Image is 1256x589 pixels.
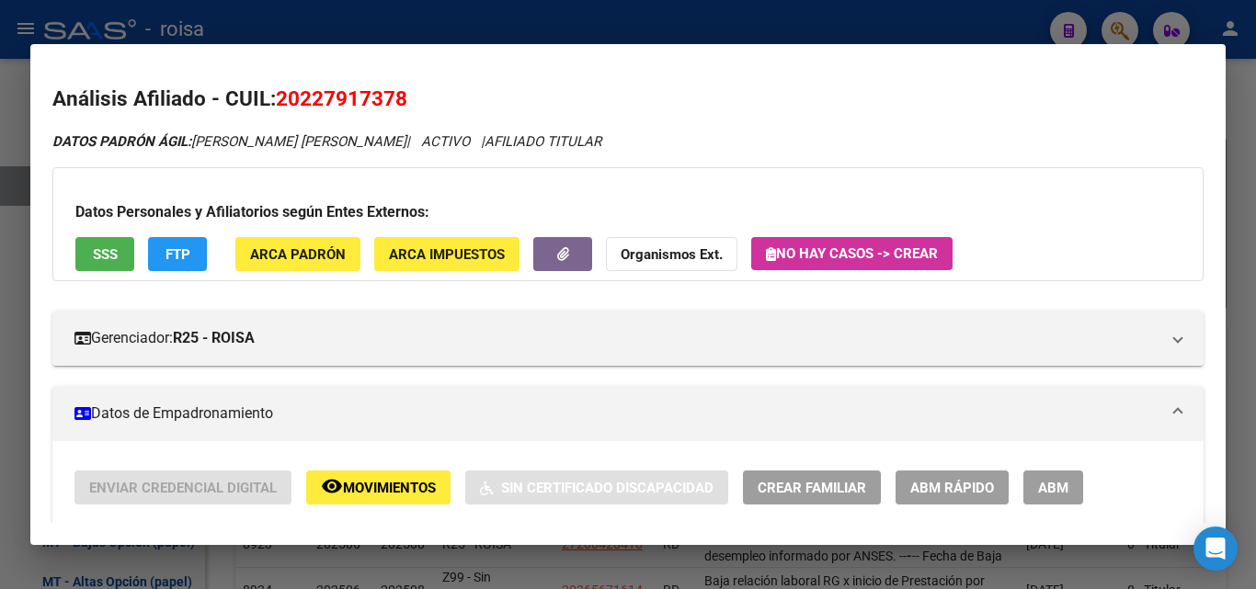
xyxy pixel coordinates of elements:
[758,480,866,496] span: Crear Familiar
[52,386,1204,441] mat-expansion-panel-header: Datos de Empadronamiento
[621,246,723,263] strong: Organismos Ext.
[751,237,953,270] button: No hay casos -> Crear
[374,237,520,271] button: ARCA Impuestos
[1193,527,1238,571] div: Open Intercom Messenger
[389,246,505,263] span: ARCA Impuestos
[321,475,343,497] mat-icon: remove_red_eye
[235,237,360,271] button: ARCA Padrón
[343,480,436,496] span: Movimientos
[93,246,118,263] span: SSS
[173,327,255,349] strong: R25 - ROISA
[52,133,601,150] i: | ACTIVO |
[606,237,737,271] button: Organismos Ext.
[485,133,601,150] span: AFILIADO TITULAR
[465,470,728,504] button: Sin Certificado Discapacidad
[166,246,190,263] span: FTP
[1038,480,1068,496] span: ABM
[52,311,1204,366] mat-expansion-panel-header: Gerenciador:R25 - ROISA
[501,480,714,496] span: Sin Certificado Discapacidad
[74,327,1159,349] mat-panel-title: Gerenciador:
[766,245,938,262] span: No hay casos -> Crear
[52,133,191,150] strong: DATOS PADRÓN ÁGIL:
[74,470,291,504] button: Enviar Credencial Digital
[1023,470,1083,504] button: ABM
[75,237,134,271] button: SSS
[306,470,451,504] button: Movimientos
[743,470,881,504] button: Crear Familiar
[89,480,277,496] span: Enviar Credencial Digital
[148,237,207,271] button: FTP
[52,133,406,150] span: [PERSON_NAME] [PERSON_NAME]
[52,84,1204,115] h2: Análisis Afiliado - CUIL:
[276,86,407,110] span: 20227917378
[896,470,1009,504] button: ABM Rápido
[75,201,1181,223] h3: Datos Personales y Afiliatorios según Entes Externos:
[910,480,994,496] span: ABM Rápido
[74,402,1159,425] mat-panel-title: Datos de Empadronamiento
[250,246,346,263] span: ARCA Padrón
